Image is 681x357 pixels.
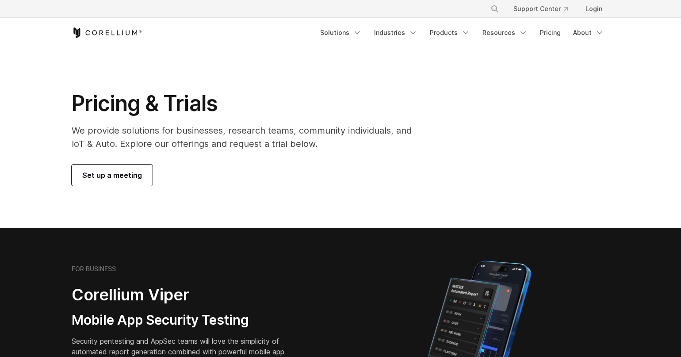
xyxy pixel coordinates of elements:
[315,25,367,41] a: Solutions
[535,25,566,41] a: Pricing
[72,27,142,38] a: Corellium Home
[315,25,609,41] div: Navigation Menu
[72,265,116,273] h6: FOR BUSINESS
[568,25,609,41] a: About
[72,312,298,329] h3: Mobile App Security Testing
[477,25,533,41] a: Resources
[72,285,298,305] h2: Corellium Viper
[72,165,153,186] a: Set up a meeting
[82,170,142,180] span: Set up a meeting
[369,25,423,41] a: Industries
[72,90,424,117] h1: Pricing & Trials
[506,1,575,17] a: Support Center
[72,124,424,150] p: We provide solutions for businesses, research teams, community individuals, and IoT & Auto. Explo...
[578,1,609,17] a: Login
[425,25,475,41] a: Products
[480,1,609,17] div: Navigation Menu
[487,1,503,17] button: Search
